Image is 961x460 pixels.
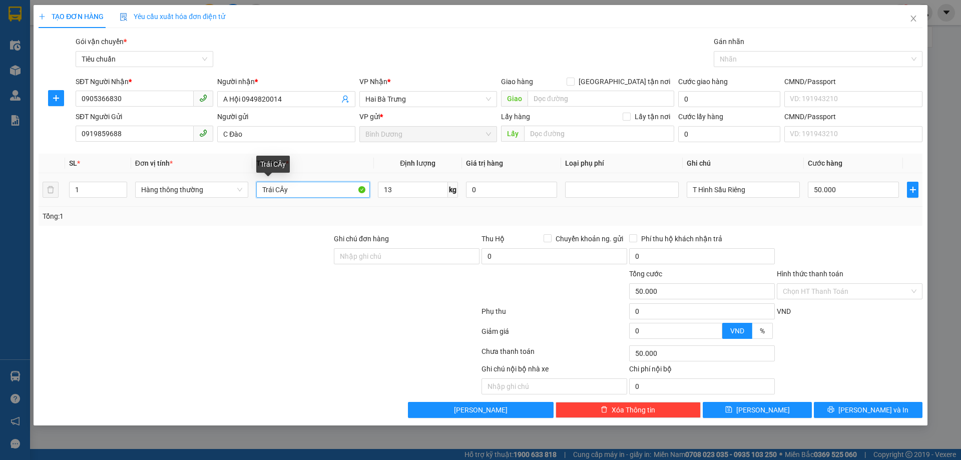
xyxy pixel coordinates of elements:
span: Giá trị hàng [466,159,503,167]
span: Tiêu chuẩn [82,52,207,67]
span: Gửi: [54,6,123,16]
input: VD: Bàn, Ghế [256,182,369,198]
span: [PERSON_NAME] - 0354993972 [54,18,171,27]
span: plus [907,186,917,194]
button: [PERSON_NAME] [408,402,554,418]
span: Đơn vị tính [135,159,173,167]
img: icon [120,13,128,21]
span: kg [448,182,458,198]
button: plus [48,90,64,106]
span: save [725,406,732,414]
span: Giao [501,91,528,107]
div: Người gửi [217,111,355,122]
span: % [760,327,765,335]
div: VP gửi [359,111,497,122]
span: Giao hàng [501,78,533,86]
input: Cước giao hàng [678,91,780,107]
span: Bình Dương [365,127,491,142]
input: Dọc đường [524,126,674,142]
span: Bình Dương [72,6,123,16]
input: Nhập ghi chú [482,378,627,394]
th: Loại phụ phí [561,154,682,173]
label: Hình thức thanh toán [777,270,843,278]
span: VND [730,327,744,335]
label: Gán nhãn [714,38,744,46]
label: Ghi chú đơn hàng [334,235,389,243]
div: Trái CÂy [256,156,290,173]
div: CMND/Passport [784,111,922,122]
button: Close [899,5,927,33]
label: Cước giao hàng [678,78,728,86]
span: SL [69,159,77,167]
span: delete [601,406,608,414]
div: Chưa thanh toán [480,346,628,363]
span: 11:59:33 [DATE] [63,38,121,46]
span: Gói vận chuyển [76,38,127,46]
div: CMND/Passport [784,76,922,87]
input: Cước lấy hàng [678,126,780,142]
span: phone [199,94,207,102]
span: Chuyển khoản ng. gửi [552,233,627,244]
span: phone [199,129,207,137]
span: [PERSON_NAME] [454,404,508,415]
span: Định lượng [400,159,435,167]
div: Tổng: 1 [43,211,371,222]
button: plus [907,182,918,198]
button: delete [43,182,59,198]
span: close [909,15,917,23]
span: Hai Bà Trưng [365,92,491,107]
span: Hàng thông thường [141,182,242,197]
input: Ghi chú đơn hàng [334,248,479,264]
span: plus [39,13,46,20]
div: SĐT Người Nhận [76,76,213,87]
span: VP Nhận [359,78,387,86]
span: [PERSON_NAME] và In [838,404,908,415]
span: Phí thu hộ khách nhận trả [637,233,726,244]
span: [PERSON_NAME] [736,404,790,415]
span: luthanhnhan.tienoanh - In: [54,29,196,46]
span: plus [49,94,64,102]
span: Yêu cầu xuất hóa đơn điện tử [120,13,225,21]
span: Lấy tận nơi [631,111,674,122]
span: [GEOGRAPHIC_DATA] tận nơi [575,76,674,87]
th: Ghi chú [683,154,804,173]
label: Cước lấy hàng [678,113,723,121]
button: printer[PERSON_NAME] và In [814,402,922,418]
div: Người nhận [217,76,355,87]
span: Tổng cước [629,270,662,278]
span: TẠO ĐƠN HÀNG [39,13,104,21]
input: 0 [466,182,557,198]
span: Lấy [501,126,524,142]
button: save[PERSON_NAME] [703,402,811,418]
button: deleteXóa Thông tin [556,402,701,418]
input: Ghi Chú [687,182,800,198]
span: user-add [341,95,349,103]
div: Phụ thu [480,306,628,323]
strong: Nhận: [6,56,207,110]
input: Dọc đường [528,91,674,107]
span: VND [777,307,791,315]
span: Xóa Thông tin [612,404,655,415]
div: Ghi chú nội bộ nhà xe [482,363,627,378]
span: printer [827,406,834,414]
span: Lấy hàng [501,113,530,121]
div: Chi phí nội bộ [629,363,775,378]
span: BD1410250009 - [54,29,196,46]
span: Cước hàng [808,159,842,167]
div: Giảm giá [480,326,628,343]
div: SĐT Người Gửi [76,111,213,122]
span: Thu Hộ [482,235,505,243]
